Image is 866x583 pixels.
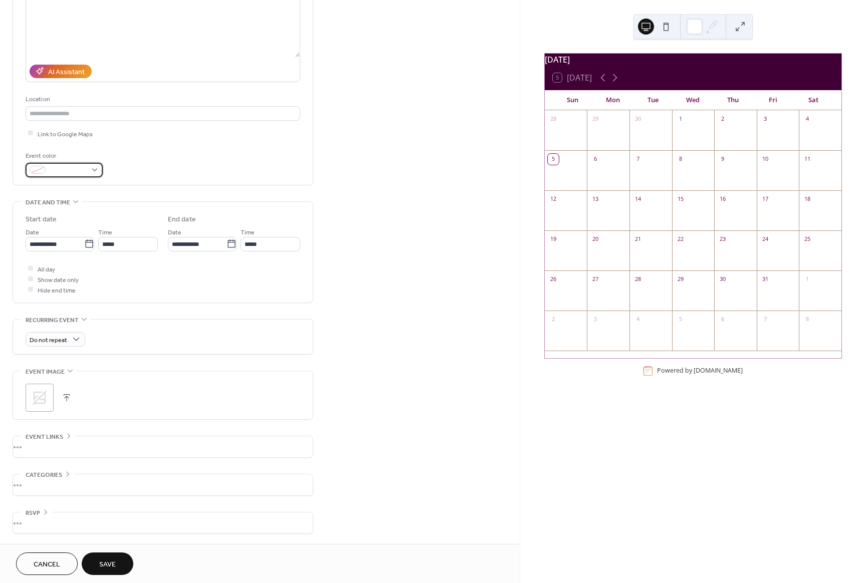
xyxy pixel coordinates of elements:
span: RSVP [26,508,40,518]
button: AI Assistant [30,65,92,78]
div: ; [26,384,54,412]
div: 4 [802,114,813,125]
div: 5 [675,314,686,325]
div: 14 [632,194,643,205]
div: 12 [548,194,559,205]
span: Hide end time [38,285,76,296]
span: Cancel [34,559,60,570]
div: 7 [632,154,643,165]
div: 31 [760,274,771,285]
div: ••• [13,436,313,457]
span: Event image [26,367,65,377]
div: 30 [632,114,643,125]
button: Save [82,552,133,575]
div: 7 [760,314,771,325]
span: Link to Google Maps [38,129,93,139]
div: Mon [593,90,633,110]
div: 28 [548,114,559,125]
div: 10 [760,154,771,165]
span: Date [26,227,39,237]
div: 11 [802,154,813,165]
span: Categories [26,470,62,480]
div: 2 [717,114,728,125]
div: 22 [675,234,686,245]
div: 25 [802,234,813,245]
a: [DOMAIN_NAME] [694,366,743,375]
div: 29 [590,114,601,125]
div: 19 [548,234,559,245]
div: 3 [590,314,601,325]
div: Powered by [657,366,743,375]
div: 3 [760,114,771,125]
div: 8 [802,314,813,325]
div: 5 [548,154,559,165]
div: 24 [760,234,771,245]
div: 6 [590,154,601,165]
span: Date [168,227,181,237]
span: All day [38,264,55,274]
div: 28 [632,274,643,285]
div: 2 [548,314,559,325]
div: 15 [675,194,686,205]
div: Thu [713,90,753,110]
div: [DATE] [545,54,841,66]
span: Event links [26,432,63,442]
div: 29 [675,274,686,285]
div: 23 [717,234,728,245]
div: 16 [717,194,728,205]
div: Sat [793,90,833,110]
span: Save [99,559,116,570]
div: ••• [13,474,313,495]
div: 21 [632,234,643,245]
div: AI Assistant [48,67,85,77]
div: 8 [675,154,686,165]
div: Sun [553,90,593,110]
div: Location [26,94,298,105]
span: Date and time [26,197,70,208]
div: 9 [717,154,728,165]
div: 26 [548,274,559,285]
div: 1 [675,114,686,125]
div: 27 [590,274,601,285]
div: 18 [802,194,813,205]
div: ••• [13,512,313,533]
div: Wed [673,90,713,110]
span: Time [241,227,255,237]
div: Tue [633,90,673,110]
div: 4 [632,314,643,325]
div: 6 [717,314,728,325]
div: 1 [802,274,813,285]
span: Recurring event [26,315,79,326]
div: Fri [753,90,793,110]
div: 20 [590,234,601,245]
div: End date [168,214,196,225]
button: Cancel [16,552,78,575]
div: 30 [717,274,728,285]
div: 17 [760,194,771,205]
span: Do not repeat [30,334,67,346]
div: Start date [26,214,57,225]
div: Event color [26,151,101,161]
span: Show date only [38,274,79,285]
div: 13 [590,194,601,205]
span: Time [98,227,112,237]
